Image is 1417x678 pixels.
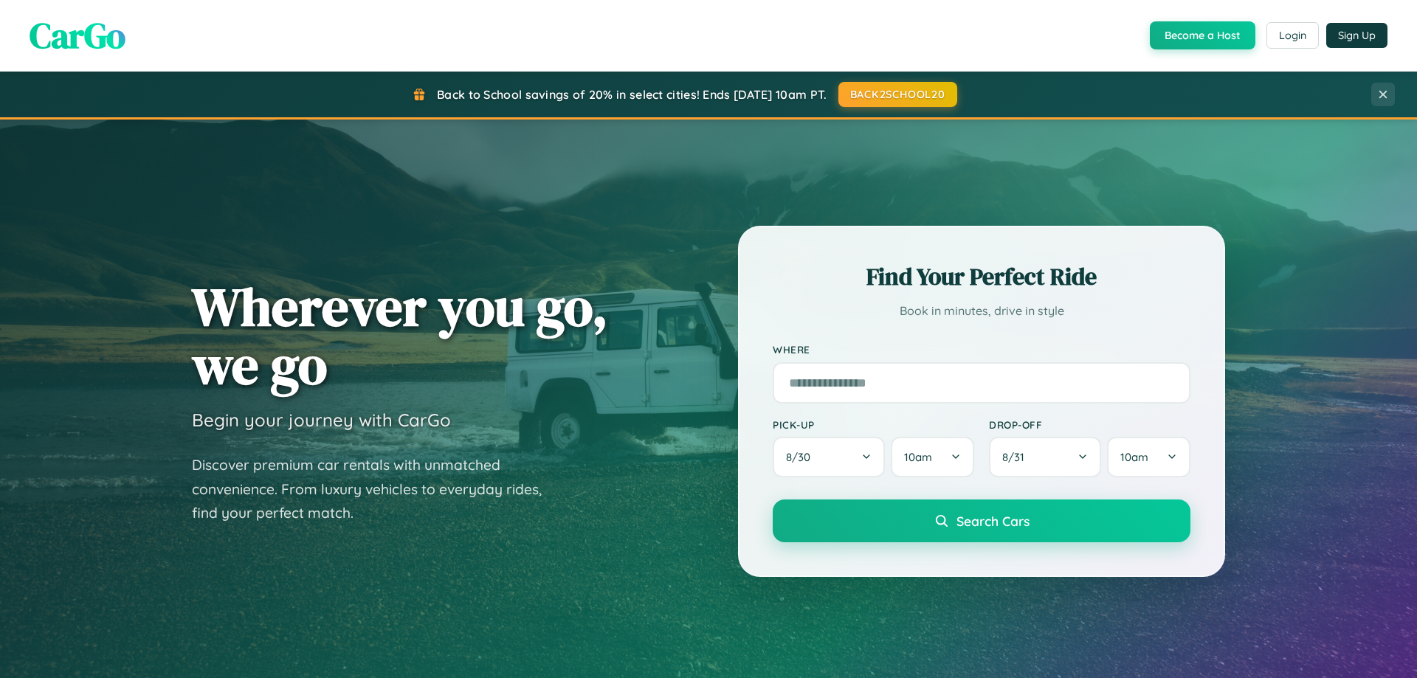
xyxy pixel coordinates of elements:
span: 10am [904,450,932,464]
label: Drop-off [989,418,1190,431]
span: 10am [1120,450,1148,464]
label: Pick-up [773,418,974,431]
span: Search Cars [956,513,1030,529]
button: 10am [1107,437,1190,477]
span: 8 / 30 [786,450,818,464]
button: 8/31 [989,437,1101,477]
button: Search Cars [773,499,1190,542]
button: Sign Up [1326,23,1387,48]
span: 8 / 31 [1002,450,1032,464]
button: Login [1266,22,1319,49]
span: CarGo [30,11,125,60]
p: Discover premium car rentals with unmatched convenience. From luxury vehicles to everyday rides, ... [192,453,561,525]
h1: Wherever you go, we go [192,277,608,394]
button: 8/30 [773,437,885,477]
h2: Find Your Perfect Ride [773,260,1190,293]
label: Where [773,344,1190,356]
h3: Begin your journey with CarGo [192,409,451,431]
button: Become a Host [1150,21,1255,49]
button: 10am [891,437,974,477]
p: Book in minutes, drive in style [773,300,1190,322]
span: Back to School savings of 20% in select cities! Ends [DATE] 10am PT. [437,87,827,102]
button: BACK2SCHOOL20 [838,82,957,107]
